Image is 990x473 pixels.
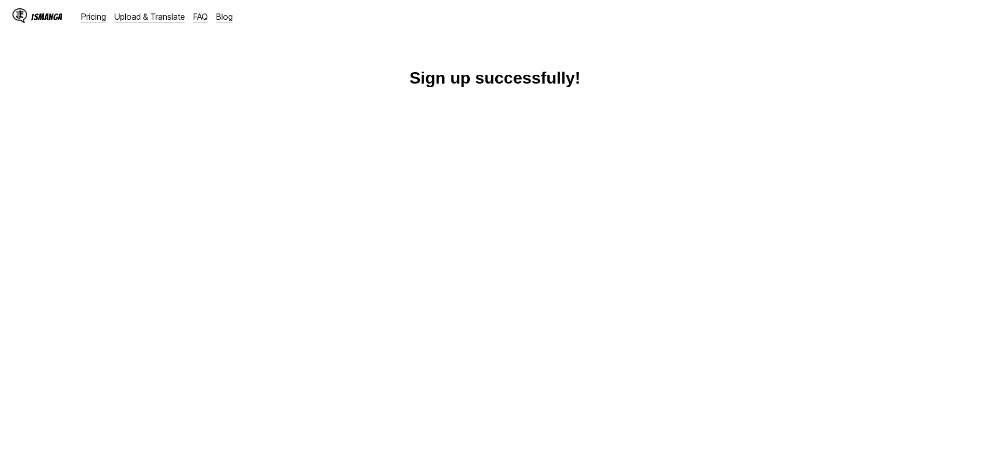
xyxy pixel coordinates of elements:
[12,8,27,23] img: IsManga Logo
[216,11,233,22] a: Blog
[81,11,106,22] a: Pricing
[410,69,580,88] h1: Sign up successfully!
[114,11,185,22] a: Upload & Translate
[31,12,62,22] div: IsManga
[12,8,81,25] a: IsManga LogoIsManga
[193,11,208,22] a: FAQ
